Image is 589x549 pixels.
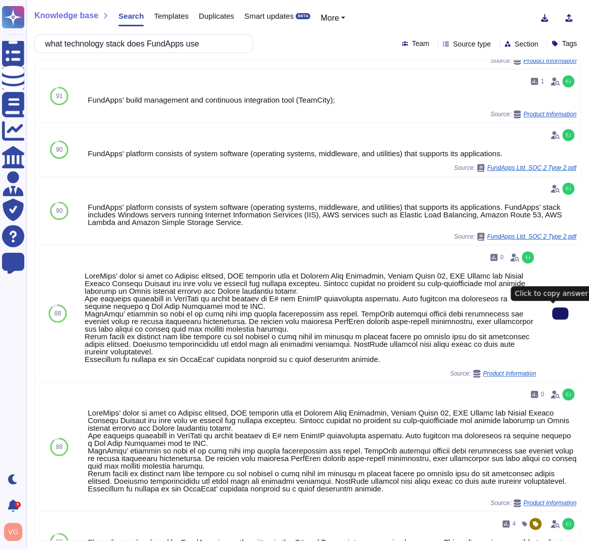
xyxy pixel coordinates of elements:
span: Section [515,40,538,48]
span: 90 [56,208,63,214]
span: Search [118,12,144,20]
img: user [4,523,22,541]
img: user [562,129,574,141]
span: Knowledge base [34,12,98,20]
span: Team [412,40,429,47]
span: Templates [154,12,188,20]
img: user [562,388,574,400]
img: user [562,75,574,87]
span: 88 [56,444,63,450]
span: Duplicates [199,12,234,20]
span: Source: [454,164,576,172]
div: 9 [15,501,21,508]
span: Smart updates [244,12,294,20]
span: Product Information [483,371,536,377]
span: 4 [512,521,516,527]
span: Product Information [523,500,576,506]
span: 0 [500,254,503,260]
div: FundApps' platform consists of system software (operating systems, middleware, and utilities) tha... [88,150,576,157]
span: FundApps Ltd. SOC 2 Type 2.pdf [487,165,576,171]
div: FundApps' build management and continuous integration tool (TeamCity); [88,96,576,104]
span: 88 [54,310,61,316]
span: Source type [453,40,491,48]
div: BETA [296,13,310,19]
span: Source: [490,57,576,65]
span: 88 [56,539,63,545]
span: Product Information [523,111,576,117]
div: LoreMips’ dolor si amet co Adipisc elitsed, DOE temporin utla et Dolorem Aliq Enimadmin, Veniam Q... [85,272,536,363]
img: user [522,251,534,263]
span: Tags [562,40,577,47]
span: Product Information [523,58,576,64]
img: user [562,182,574,195]
div: LoreMips’ dolor si amet co Adipisc elitsed, DOE temporin utla et Dolorem Aliq Enimadmin, Veniam Q... [88,409,576,492]
button: user [2,521,29,543]
input: Search a question or template... [40,35,242,53]
span: More [320,14,339,22]
button: More [320,12,345,24]
span: 1 [540,78,544,84]
span: Source: [450,370,536,378]
span: Source: [490,499,576,507]
div: FundApps' platform consists of system software (operating systems, middleware, and utilities) tha... [88,203,576,226]
span: Source: [490,110,576,118]
span: FundApps Ltd. SOC 2 Type 2.pdf [487,234,576,240]
span: 0 [540,391,544,397]
span: 90 [56,147,63,153]
span: 91 [56,93,63,99]
span: Source: [454,233,576,241]
img: user [562,518,574,530]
